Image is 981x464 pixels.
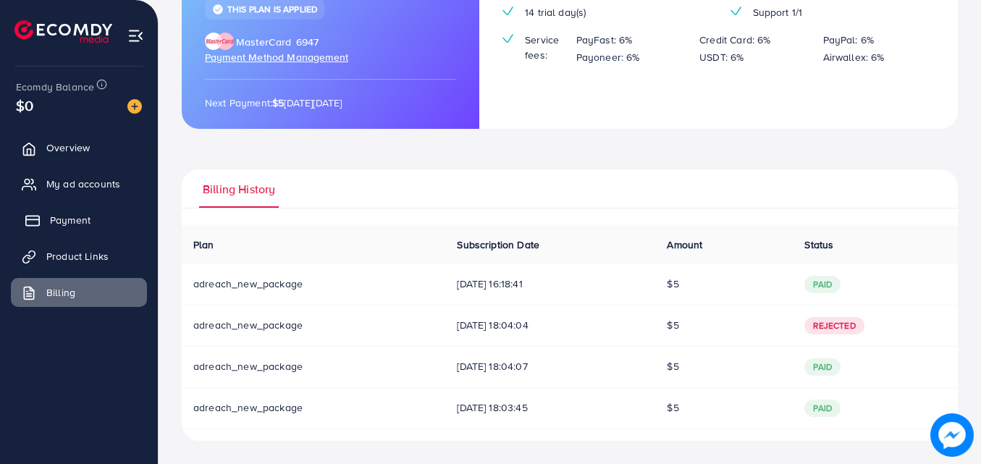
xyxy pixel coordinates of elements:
[667,318,678,332] span: $5
[193,359,303,374] span: adreach_new_package
[823,48,885,66] p: Airwallex: 6%
[46,177,120,191] span: My ad accounts
[272,96,284,110] strong: $5
[457,277,644,291] span: [DATE] 16:18:41
[127,28,144,44] img: menu
[14,20,112,43] img: logo
[502,34,513,43] img: tick
[699,31,770,48] p: Credit Card: 6%
[11,242,147,271] a: Product Links
[205,50,348,64] span: Payment Method Management
[205,94,456,111] p: Next Payment: [DATE][DATE]
[127,99,142,114] img: image
[525,33,565,62] span: Service fees:
[753,5,803,20] span: Support 1/1
[457,318,644,332] span: [DATE] 18:04:04
[212,4,224,15] img: tick
[11,133,147,162] a: Overview
[296,35,319,49] span: 6947
[11,278,147,307] a: Billing
[236,35,292,49] span: MasterCard
[227,3,317,15] span: This plan is applied
[667,359,678,374] span: $5
[699,48,744,66] p: USDT: 6%
[823,31,875,48] p: PayPal: 6%
[804,237,833,252] span: Status
[576,31,633,48] p: PayFast: 6%
[804,276,841,293] span: paid
[46,249,109,263] span: Product Links
[667,237,702,252] span: Amount
[930,413,974,457] img: image
[731,7,741,16] img: tick
[502,7,513,16] img: tick
[46,140,90,155] span: Overview
[11,206,147,235] a: Payment
[16,80,94,94] span: Ecomdy Balance
[11,169,147,198] a: My ad accounts
[193,400,303,415] span: adreach_new_package
[193,318,303,332] span: adreach_new_package
[50,213,90,227] span: Payment
[16,95,33,116] span: $0
[576,48,640,66] p: Payoneer: 6%
[804,358,841,376] span: paid
[804,400,841,417] span: paid
[193,237,214,252] span: Plan
[46,285,75,300] span: Billing
[205,33,234,50] img: brand
[804,317,864,334] span: Rejected
[203,181,275,198] span: Billing History
[457,400,644,415] span: [DATE] 18:03:45
[667,400,678,415] span: $5
[667,277,678,291] span: $5
[525,5,586,20] span: 14 trial day(s)
[457,359,644,374] span: [DATE] 18:04:07
[457,237,539,252] span: Subscription Date
[193,277,303,291] span: adreach_new_package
